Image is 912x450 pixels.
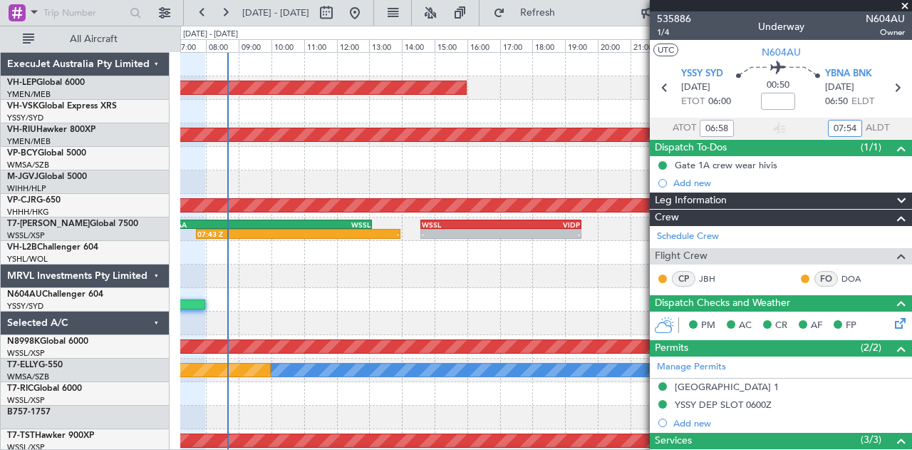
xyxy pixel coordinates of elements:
[851,95,874,109] span: ELDT
[402,39,435,52] div: 14:00
[657,11,691,26] span: 535886
[422,230,501,238] div: -
[7,113,43,123] a: YSSY/SYD
[861,140,881,155] span: (1/1)
[673,417,905,429] div: Add new
[653,44,678,56] button: UTC
[7,136,51,147] a: YMEN/MEB
[861,340,881,355] span: (2/2)
[242,6,309,19] span: [DATE] - [DATE]
[7,243,98,252] a: VH-L2BChallenger 604
[7,348,45,359] a: WSSL/XSP
[304,39,337,52] div: 11:00
[828,120,862,137] input: --:--
[271,39,304,52] div: 10:00
[7,372,49,382] a: WMSA/SZB
[7,220,90,228] span: T7-[PERSON_NAME]
[861,432,881,447] span: (3/3)
[699,272,731,285] a: JBH
[239,39,271,52] div: 09:00
[467,39,500,52] div: 16:00
[565,39,598,52] div: 19:00
[866,11,905,26] span: N604AU
[7,102,38,111] span: VH-VSK
[532,39,565,52] div: 18:00
[7,384,82,393] a: T7-RICGlobal 6000
[7,290,103,299] a: N604AUChallenger 604
[7,408,36,416] span: B757-1
[825,81,854,95] span: [DATE]
[7,149,38,158] span: VP-BCY
[657,230,719,244] a: Schedule Crew
[37,34,150,44] span: All Aircraft
[7,243,37,252] span: VH-L2B
[7,361,38,369] span: T7-ELLY
[487,1,572,24] button: Refresh
[814,271,838,287] div: FO
[501,220,580,229] div: VIDP
[422,220,501,229] div: WSSL
[811,319,822,333] span: AF
[508,8,568,18] span: Refresh
[7,431,35,440] span: T7-TST
[43,2,125,24] input: Trip Number
[675,159,777,171] div: Gate 1A crew wear hivis
[7,78,36,87] span: VH-LEP
[762,45,801,60] span: N604AU
[708,95,731,109] span: 06:00
[7,196,61,205] a: VP-CJRG-650
[369,39,402,52] div: 13:00
[739,319,752,333] span: AC
[655,340,688,357] span: Permits
[7,149,86,158] a: VP-BCYGlobal 5000
[269,220,370,229] div: WSSL
[16,28,155,51] button: All Aircraft
[7,207,49,218] a: VHHH/HKG
[7,173,38,181] span: M-JGVJ
[866,121,889,135] span: ALDT
[701,319,715,333] span: PM
[7,290,42,299] span: N604AU
[775,319,787,333] span: CR
[7,126,95,134] a: VH-RIUHawker 800XP
[7,196,36,205] span: VP-CJR
[655,140,727,156] span: Dispatch To-Dos
[7,431,94,440] a: T7-TSTHawker 900XP
[7,183,46,194] a: WIHH/HLP
[174,39,207,52] div: 07:00
[337,39,370,52] div: 12:00
[672,271,695,287] div: CP
[631,39,663,52] div: 21:00
[681,95,705,109] span: ETOT
[825,95,848,109] span: 06:50
[825,67,872,81] span: YBNA BNK
[169,220,269,229] div: RJAA
[758,19,804,34] div: Underway
[675,381,779,393] div: [GEOGRAPHIC_DATA] 1
[675,399,772,411] div: YSSY DEP SLOT 0600Z
[655,193,727,209] span: Leg Information
[655,248,708,265] span: Flight Crew
[655,433,692,449] span: Services
[866,26,905,39] span: Owner
[598,39,631,52] div: 20:00
[7,173,87,181] a: M-JGVJGlobal 5000
[7,126,36,134] span: VH-RIU
[7,301,43,312] a: YSSY/SYD
[673,121,696,135] span: ATOT
[197,230,298,238] div: 07:43 Z
[7,395,45,406] a: WSSL/XSP
[7,78,85,87] a: VH-LEPGlobal 6000
[435,39,467,52] div: 15:00
[7,384,33,393] span: T7-RIC
[500,39,533,52] div: 17:00
[7,230,45,241] a: WSSL/XSP
[657,26,691,39] span: 1/4
[846,319,856,333] span: FP
[7,361,63,369] a: T7-ELLYG-550
[655,295,790,312] span: Dispatch Checks and Weather
[299,230,399,238] div: -
[700,120,734,137] input: --:--
[7,160,49,170] a: WMSA/SZB
[206,39,239,52] div: 08:00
